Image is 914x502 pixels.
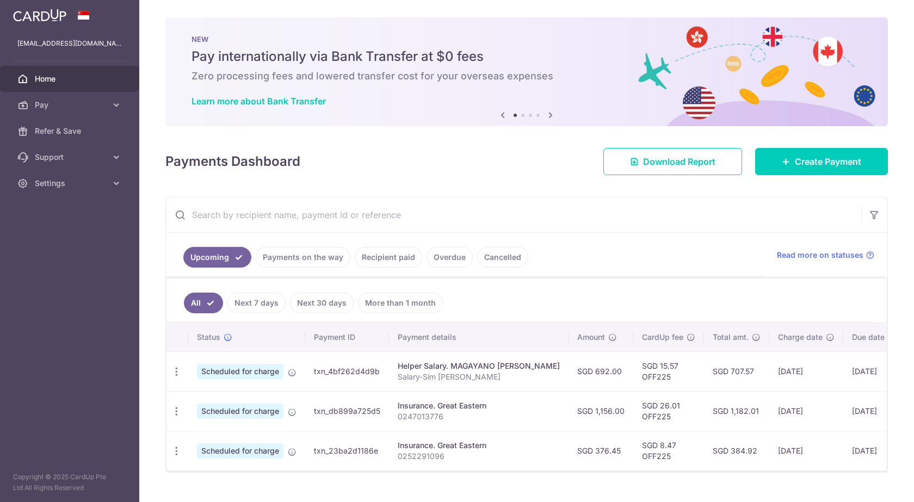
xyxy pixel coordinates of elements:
input: Search by recipient name, payment id or reference [166,197,861,232]
span: Create Payment [795,155,861,168]
span: Home [35,73,107,84]
a: Learn more about Bank Transfer [192,96,326,107]
div: Insurance. Great Eastern [398,440,560,451]
span: Status [197,332,220,343]
div: Insurance. Great Eastern [398,400,560,411]
span: Settings [35,178,107,189]
a: Overdue [427,247,473,268]
a: Create Payment [755,148,888,175]
a: Payments on the way [256,247,350,268]
td: [DATE] [843,431,905,470]
td: SGD 1,156.00 [569,391,633,431]
td: [DATE] [843,391,905,431]
td: txn_db899a725d5 [305,391,389,431]
span: Download Report [643,155,715,168]
th: Payment ID [305,323,389,351]
h4: Payments Dashboard [165,152,300,171]
a: Upcoming [183,247,251,268]
a: Next 7 days [227,293,286,313]
span: CardUp fee [642,332,683,343]
a: All [184,293,223,313]
span: Scheduled for charge [197,404,283,419]
td: SGD 1,182.01 [704,391,769,431]
td: SGD 384.92 [704,431,769,470]
td: [DATE] [769,351,843,391]
span: Charge date [778,332,823,343]
span: Refer & Save [35,126,107,137]
td: [DATE] [769,431,843,470]
td: txn_23ba2d1186e [305,431,389,470]
img: CardUp [13,9,66,22]
h5: Pay internationally via Bank Transfer at $0 fees [192,48,862,65]
td: [DATE] [769,391,843,431]
p: Salary-Sim [PERSON_NAME] [398,371,560,382]
p: 0252291096 [398,451,560,462]
p: [EMAIL_ADDRESS][DOMAIN_NAME] [17,38,122,49]
a: Read more on statuses [777,250,874,261]
span: Scheduled for charge [197,364,283,379]
h6: Zero processing fees and lowered transfer cost for your overseas expenses [192,70,862,83]
span: Scheduled for charge [197,443,283,458]
p: 0247013776 [398,411,560,422]
td: txn_4bf262d4d9b [305,351,389,391]
span: Read more on statuses [777,250,863,261]
span: Due date [852,332,885,343]
td: [DATE] [843,351,905,391]
a: Next 30 days [290,293,354,313]
span: Pay [35,100,107,110]
span: Total amt. [713,332,749,343]
a: More than 1 month [358,293,443,313]
span: Amount [577,332,605,343]
a: Recipient paid [355,247,422,268]
span: Support [35,152,107,163]
a: Cancelled [477,247,528,268]
p: NEW [192,35,862,44]
a: Download Report [603,148,742,175]
td: SGD 707.57 [704,351,769,391]
th: Payment details [389,323,569,351]
td: SGD 26.01 OFF225 [633,391,704,431]
td: SGD 8.47 OFF225 [633,431,704,470]
img: Bank transfer banner [165,17,888,126]
div: Helper Salary. MAGAYANO [PERSON_NAME] [398,361,560,371]
td: SGD 15.57 OFF225 [633,351,704,391]
td: SGD 692.00 [569,351,633,391]
td: SGD 376.45 [569,431,633,470]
